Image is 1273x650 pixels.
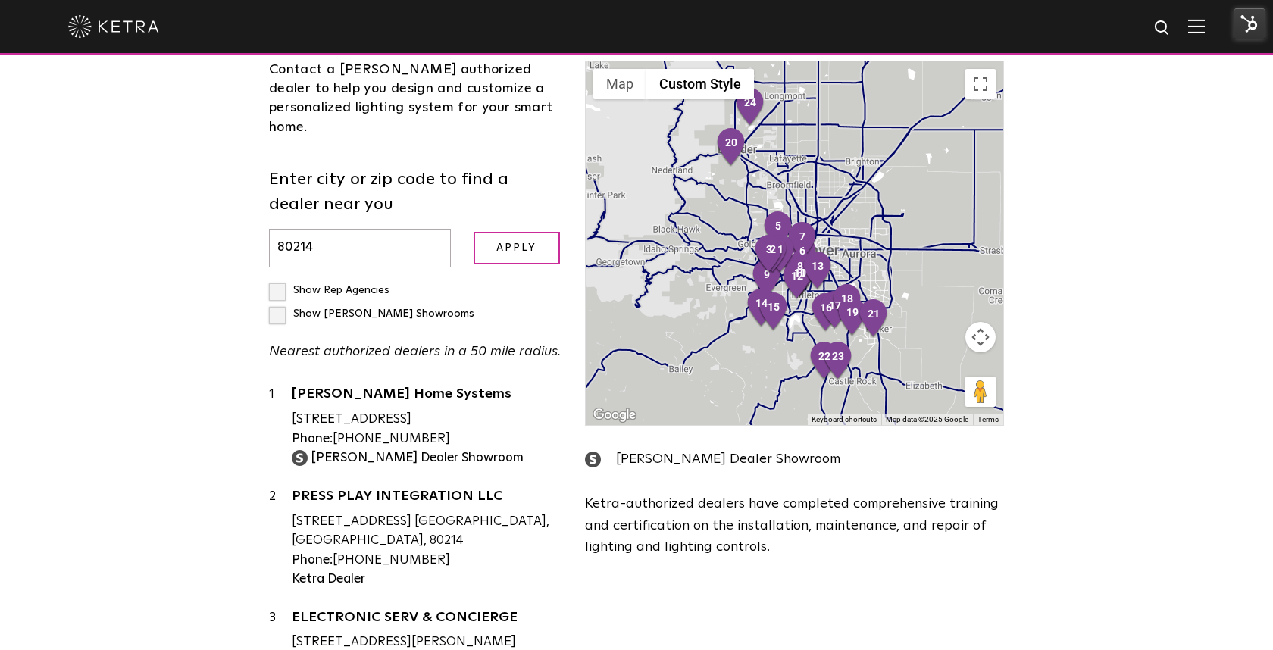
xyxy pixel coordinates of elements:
[1153,19,1172,38] img: search icon
[646,69,754,99] button: Custom Style
[269,487,292,589] div: 2
[269,308,474,319] label: Show [PERSON_NAME] Showrooms
[269,385,292,467] div: 1
[965,322,996,352] button: Map camera controls
[858,298,890,339] div: 21
[751,259,783,300] div: 9
[292,611,562,630] a: ELECTRONIC SERV & CONCIERGE
[292,410,562,430] div: [STREET_ADDRESS]
[292,430,562,449] div: [PHONE_NUMBER]
[292,450,308,466] img: showroom_icon.png
[977,415,999,423] a: Terms (opens in new tab)
[746,288,777,329] div: 14
[753,234,785,275] div: 3
[593,69,646,99] button: Show street map
[819,290,851,331] div: 17
[311,452,524,464] strong: [PERSON_NAME] Dealer Showroom
[292,554,333,567] strong: Phone:
[781,261,813,302] div: 12
[812,414,877,425] button: Keyboard shortcuts
[292,489,562,508] a: PRESS PLAY INTEGRATION LLC
[269,167,562,217] label: Enter city or zip code to find a dealer near you
[802,251,834,292] div: 13
[784,251,816,292] div: 8
[269,229,451,267] input: Enter city or zip code
[809,341,840,382] div: 22
[585,493,1004,558] p: Ketra-authorized dealers have completed comprehensive training and certification on the installat...
[822,341,854,382] div: 23
[292,551,562,570] div: [PHONE_NUMBER]
[758,292,790,333] div: 15
[784,258,816,298] div: 11
[292,573,365,586] strong: Ketra Dealer
[269,341,562,363] p: Nearest authorized dealers in a 50 mile radius.
[292,512,562,551] div: [STREET_ADDRESS] [GEOGRAPHIC_DATA], [GEOGRAPHIC_DATA], 80214
[269,61,562,137] div: Contact a [PERSON_NAME] authorized dealer to help you design and customize a personalized lightin...
[965,377,996,407] button: Drag Pegman onto the map to open Street View
[585,448,1004,470] div: [PERSON_NAME] Dealer Showroom
[1188,19,1205,33] img: Hamburger%20Nav.svg
[474,232,560,264] input: Apply
[715,127,747,168] div: 20
[734,87,766,128] div: 24
[292,387,562,406] a: [PERSON_NAME] Home Systems
[590,405,640,425] img: Google
[831,283,863,324] div: 18
[762,211,794,252] div: 5
[590,405,640,425] a: Open this area in Google Maps (opens a new window)
[1234,8,1265,39] img: HubSpot Tools Menu Toggle
[886,415,968,423] span: Map data ©2025 Google
[837,297,868,338] div: 19
[965,69,996,99] button: Toggle fullscreen view
[269,285,389,295] label: Show Rep Agencies
[292,433,333,445] strong: Phone:
[585,452,601,467] img: showroom_icon.png
[810,292,842,333] div: 16
[787,221,818,262] div: 7
[68,15,159,38] img: ketra-logo-2019-white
